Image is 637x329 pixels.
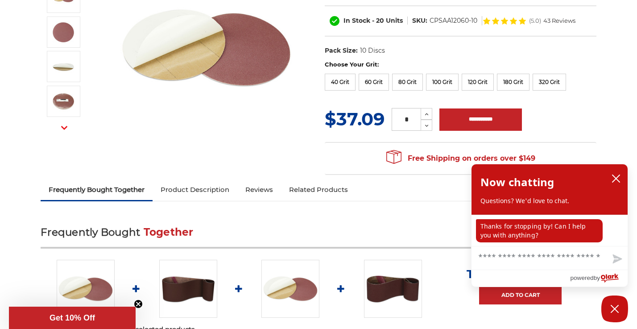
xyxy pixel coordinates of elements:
span: Free Shipping on orders over $149 [386,150,535,167]
button: Send message [605,249,628,270]
span: Frequently Bought [41,226,140,238]
span: Units [386,17,403,25]
label: Choose Your Grit: [325,60,596,69]
a: Frequently Bought Together [41,180,153,200]
p: Total Price: [467,267,574,281]
span: - [372,17,374,25]
a: Add to Cart [479,286,562,304]
div: Get 10% OffClose teaser [9,307,136,329]
p: Thanks for stopping by! Can I help you with anything? [476,219,603,242]
img: peel and stick psa aluminum oxide disc [52,21,74,43]
img: sticky backed sanding disc [52,55,74,78]
span: 43 Reviews [543,18,575,24]
dd: CPSAA12060-10 [430,16,477,25]
span: by [594,272,600,283]
a: Product Description [153,180,237,200]
span: powered [570,272,593,283]
img: 12 inch Aluminum Oxide PSA Sanding Disc with Cloth Backing [57,260,115,318]
h2: Now chatting [480,173,554,191]
span: $37.09 [325,108,385,130]
a: Related Products [281,180,356,200]
button: Next [54,118,75,137]
img: clothed backed AOX PSA - 10 Pack [52,90,74,112]
div: chat [472,215,628,246]
button: Close Chatbox [601,296,628,322]
button: Close teaser [134,300,143,308]
span: In Stock [343,17,370,25]
span: (5.0) [529,18,541,24]
div: olark chatbox [471,164,628,287]
dt: SKU: [412,16,427,25]
dt: Pack Size: [325,46,358,55]
button: close chatbox [609,172,623,185]
span: 20 [376,17,384,25]
a: Reviews [237,180,281,200]
span: Together [144,226,194,238]
a: Powered by Olark [570,270,628,287]
dd: 10 Discs [360,46,385,55]
p: Questions? We'd love to chat. [480,196,619,205]
span: Get 10% Off [50,313,95,322]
